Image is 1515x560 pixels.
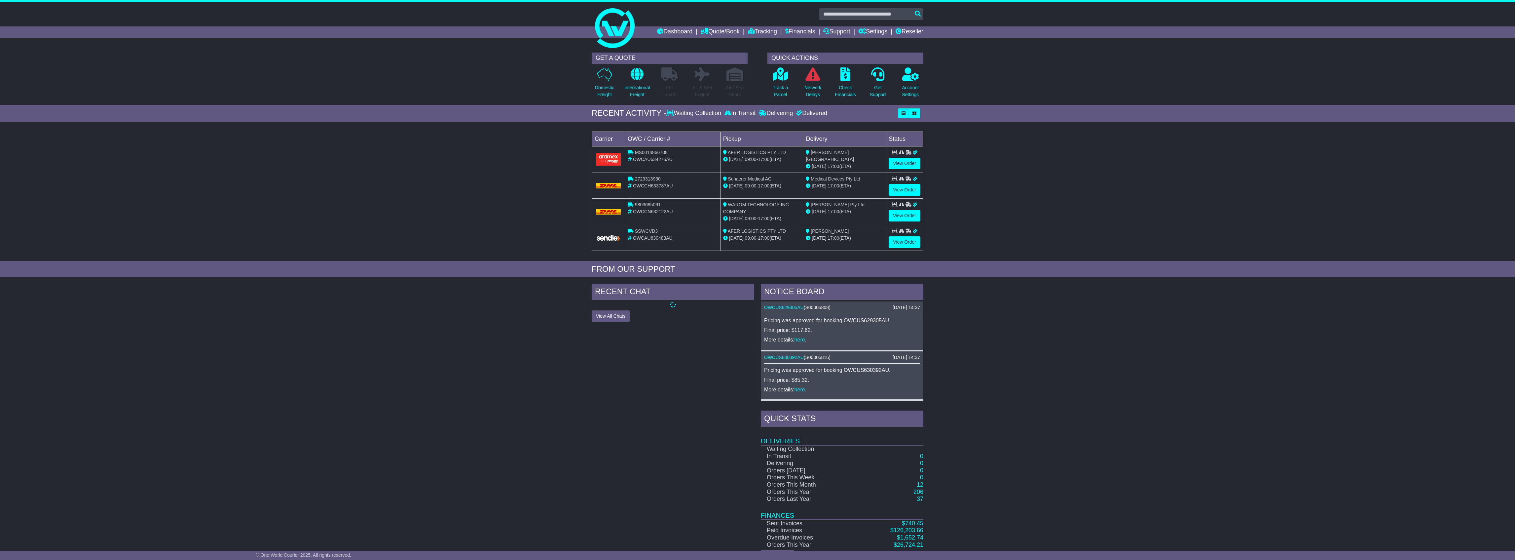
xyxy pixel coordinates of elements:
div: - (ETA) [723,156,800,163]
span: 17:00 [758,157,769,162]
div: Waiting Collection [666,110,723,117]
a: View Order [889,236,920,248]
div: - (ETA) [723,182,800,189]
a: 206 [913,489,923,495]
div: [DATE] 14:37 [893,305,920,310]
span: 17:00 [758,216,769,221]
span: [DATE] [812,164,826,169]
span: OWCAU634275AU [633,157,673,162]
p: Account Settings [902,84,919,98]
span: Schaerer Medical AG [728,176,772,181]
td: Sent Invoices [761,520,856,527]
span: OWCAU630483AU [633,235,673,241]
a: 0 [920,460,923,466]
div: Quick Stats [761,411,923,428]
td: Overdue Invoices [761,534,856,541]
span: 17:00 [828,164,839,169]
span: [DATE] [729,235,744,241]
p: Full Loads [661,84,678,98]
div: Delivering [757,110,794,117]
a: Dashboard [657,26,692,38]
a: 0 [920,474,923,481]
span: 09:00 [745,235,757,241]
img: DHL.png [596,183,621,188]
span: AFER LOGISTICS PTY LTD [728,150,786,155]
div: Delivered [794,110,827,117]
a: NetworkDelays [804,67,822,102]
span: 126,203.66 [894,527,923,534]
span: 17:00 [828,209,839,214]
div: GET A QUOTE [592,53,748,64]
a: GetSupport [869,67,886,102]
a: OWCUS629305AU [764,305,804,310]
div: (ETA) [806,235,883,242]
span: AFER LOGISTICS PTY LTD [728,228,786,234]
div: [DATE] 14:37 [893,355,920,360]
td: Status [886,132,923,146]
div: NOTICE BOARD [761,284,923,301]
p: More details: . [764,337,920,343]
a: View Order [889,210,920,221]
td: Pickup [720,132,803,146]
div: RECENT ACTIVITY - [592,108,666,118]
span: [DATE] [812,183,826,188]
p: Track a Parcel [773,84,788,98]
span: 17:00 [828,183,839,188]
a: AccountSettings [902,67,919,102]
span: [DATE] [729,216,744,221]
td: Deliveries [761,428,923,445]
a: InternationalFreight [624,67,650,102]
span: 740.45 [905,520,923,527]
a: Support [823,26,850,38]
a: $1,652.74 [897,534,923,541]
td: In Transit [761,453,856,460]
span: WAROM TECHNOLOGY INC COMPANY [723,202,789,214]
td: Waiting Collection [761,445,856,453]
span: Medical Devices Pty Ltd [811,176,860,181]
span: [DATE] [729,183,744,188]
a: Financials [785,26,815,38]
td: Orders This Year [761,541,856,549]
span: 9803685091 [635,202,661,207]
span: 26,724.21 [897,541,923,548]
a: $740.45 [902,520,923,527]
a: Track aParcel [772,67,788,102]
span: S00005816 [805,355,829,360]
span: OWCCN632122AU [633,209,673,214]
a: here [794,337,805,342]
div: FROM OUR SUPPORT [592,264,923,274]
p: Network Delays [804,84,821,98]
a: 0 [920,467,923,474]
div: ( ) [764,305,920,310]
a: Tracking [748,26,777,38]
div: ( ) [764,355,920,360]
p: Air & Sea Freight [692,84,712,98]
td: Orders This Month [761,481,856,489]
p: More details: . [764,386,920,393]
td: Orders Last Year [761,496,856,503]
div: - (ETA) [723,215,800,222]
span: 17:00 [828,235,839,241]
span: [PERSON_NAME] Pty Ltd [811,202,865,207]
div: (ETA) [806,208,883,215]
div: In Transit [723,110,757,117]
p: Get Support [870,84,886,98]
span: 2729313930 [635,176,661,181]
a: CheckFinancials [835,67,856,102]
td: Finances [761,503,923,520]
button: View All Chats [592,310,630,322]
td: Delivery [803,132,886,146]
p: Air / Sea Depot [726,84,744,98]
p: Final price: $85.32. [764,377,920,383]
p: International Freight [624,84,650,98]
div: QUICK ACTIONS [767,53,923,64]
td: OWC / Carrier # [625,132,721,146]
td: Carrier [592,132,625,146]
div: - (ETA) [723,235,800,242]
span: 17:00 [758,183,769,188]
a: 37 [917,496,923,502]
a: View Order [889,184,920,196]
a: DomesticFreight [595,67,614,102]
p: Pricing was approved for booking OWCUS630392AU. [764,367,920,373]
p: Final price: $117.62. [764,327,920,333]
